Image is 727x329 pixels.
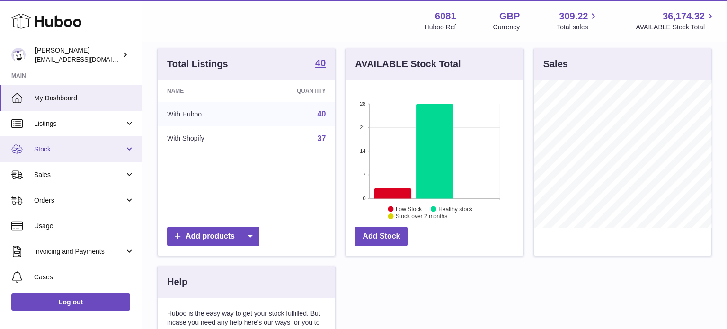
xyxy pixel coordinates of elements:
h3: Help [167,276,187,288]
span: AVAILABLE Stock Total [636,23,716,32]
strong: GBP [499,10,520,23]
a: Log out [11,293,130,311]
div: Huboo Ref [425,23,456,32]
span: My Dashboard [34,94,134,103]
span: Sales [34,170,124,179]
a: 36,174.32 AVAILABLE Stock Total [636,10,716,32]
th: Name [158,80,253,102]
a: 40 [315,58,326,70]
span: Total sales [557,23,599,32]
img: hello@pogsheadphones.com [11,48,26,62]
span: Usage [34,222,134,231]
h3: Total Listings [167,58,228,71]
text: Stock over 2 months [396,213,447,220]
text: 21 [360,124,366,130]
td: With Huboo [158,102,253,126]
span: Cases [34,273,134,282]
a: Add products [167,227,259,246]
td: With Shopify [158,126,253,151]
a: 40 [318,110,326,118]
div: [PERSON_NAME] [35,46,120,64]
span: Stock [34,145,124,154]
span: 36,174.32 [663,10,705,23]
th: Quantity [253,80,335,102]
text: 7 [363,172,366,178]
text: 28 [360,101,366,107]
span: Orders [34,196,124,205]
span: [EMAIL_ADDRESS][DOMAIN_NAME] [35,55,139,63]
span: 309.22 [559,10,588,23]
text: Low Stock [396,205,422,212]
text: Healthy stock [438,205,473,212]
div: Currency [493,23,520,32]
strong: 40 [315,58,326,68]
strong: 6081 [435,10,456,23]
h3: AVAILABLE Stock Total [355,58,461,71]
a: Add Stock [355,227,408,246]
span: Invoicing and Payments [34,247,124,256]
span: Listings [34,119,124,128]
h3: Sales [543,58,568,71]
a: 309.22 Total sales [557,10,599,32]
text: 0 [363,196,366,201]
text: 14 [360,148,366,154]
a: 37 [318,134,326,142]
